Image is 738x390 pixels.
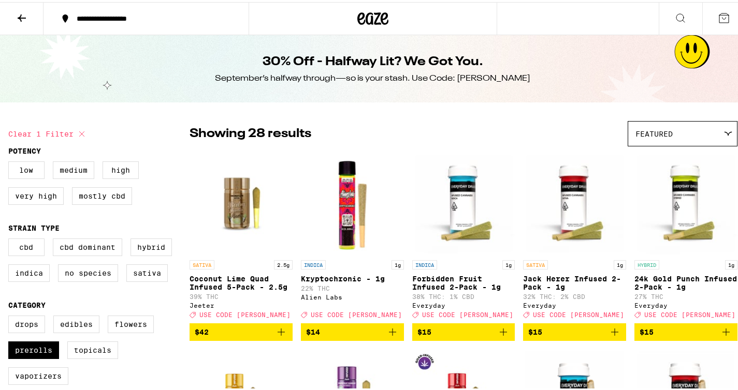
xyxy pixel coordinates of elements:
img: Everyday - Forbidden Fruit Infused 2-Pack - 1g [412,149,515,253]
legend: Strain Type [8,222,60,230]
p: 1g [502,258,515,267]
label: Prerolls [8,339,59,357]
p: 24k Gold Punch Infused 2-Pack - 1g [634,273,737,289]
div: Everyday [634,300,737,307]
label: Indica [8,262,50,280]
p: 1g [392,258,404,267]
span: Hi. Need any help? [6,7,75,16]
a: Open page for Kryptochronic - 1g from Alien Labs [301,149,404,321]
label: Low [8,159,45,177]
h1: 30% Off - Halfway Lit? We Got You. [263,51,483,69]
span: $15 [417,326,431,334]
p: HYBRID [634,258,659,267]
label: Vaporizers [8,365,68,383]
p: 2.5g [274,258,293,267]
span: USE CODE [PERSON_NAME] [644,309,735,316]
p: 32% THC: 2% CBD [523,291,626,298]
label: Mostly CBD [72,185,132,203]
span: $15 [528,326,542,334]
label: Drops [8,313,45,331]
div: Jeeter [190,300,293,307]
span: $42 [195,326,209,334]
p: SATIVA [523,258,548,267]
p: INDICA [412,258,437,267]
label: Edibles [53,313,99,331]
p: INDICA [301,258,326,267]
span: $15 [640,326,654,334]
span: Featured [635,128,673,136]
button: Add to bag [301,321,404,339]
a: Open page for Forbidden Fruit Infused 2-Pack - 1g from Everyday [412,149,515,321]
p: 1g [614,258,626,267]
legend: Potency [8,145,41,153]
p: Showing 28 results [190,123,311,141]
div: September’s halfway through—so is your stash. Use Code: [PERSON_NAME] [215,71,531,82]
div: Everyday [523,300,626,307]
img: Jeeter - Coconut Lime Quad Infused 5-Pack - 2.5g [190,149,293,253]
p: Jack Herer Infused 2-Pack - 1g [523,273,626,289]
label: Hybrid [131,236,172,254]
a: Open page for 24k Gold Punch Infused 2-Pack - 1g from Everyday [634,149,737,321]
div: Everyday [412,300,515,307]
a: Open page for Coconut Lime Quad Infused 5-Pack - 2.5g from Jeeter [190,149,293,321]
span: USE CODE [PERSON_NAME] [533,309,624,316]
label: CBD Dominant [53,236,122,254]
label: Sativa [126,262,168,280]
label: Flowers [108,313,154,331]
label: Very High [8,185,64,203]
p: 1g [725,258,737,267]
p: Forbidden Fruit Infused 2-Pack - 1g [412,273,515,289]
div: Alien Labs [301,292,404,298]
label: High [103,159,139,177]
span: USE CODE [PERSON_NAME] [311,309,402,316]
label: CBD [8,236,45,254]
p: Kryptochronic - 1g [301,273,404,281]
span: $14 [306,326,320,334]
p: SATIVA [190,258,214,267]
p: 39% THC [190,291,293,298]
label: Medium [53,159,94,177]
a: Open page for Jack Herer Infused 2-Pack - 1g from Everyday [523,149,626,321]
button: Clear 1 filter [8,119,88,145]
p: Coconut Lime Quad Infused 5-Pack - 2.5g [190,273,293,289]
img: Everyday - 24k Gold Punch Infused 2-Pack - 1g [634,149,737,253]
img: Alien Labs - Kryptochronic - 1g [301,149,404,253]
label: Topicals [67,339,118,357]
img: Everyday - Jack Herer Infused 2-Pack - 1g [523,149,626,253]
span: USE CODE [PERSON_NAME] [422,309,513,316]
button: Add to bag [190,321,293,339]
span: USE CODE [PERSON_NAME] [199,309,291,316]
button: Add to bag [634,321,737,339]
p: 27% THC [634,291,737,298]
label: No Species [58,262,118,280]
legend: Category [8,299,46,307]
p: 38% THC: 1% CBD [412,291,515,298]
p: 22% THC [301,283,404,290]
button: Add to bag [523,321,626,339]
button: Add to bag [412,321,515,339]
